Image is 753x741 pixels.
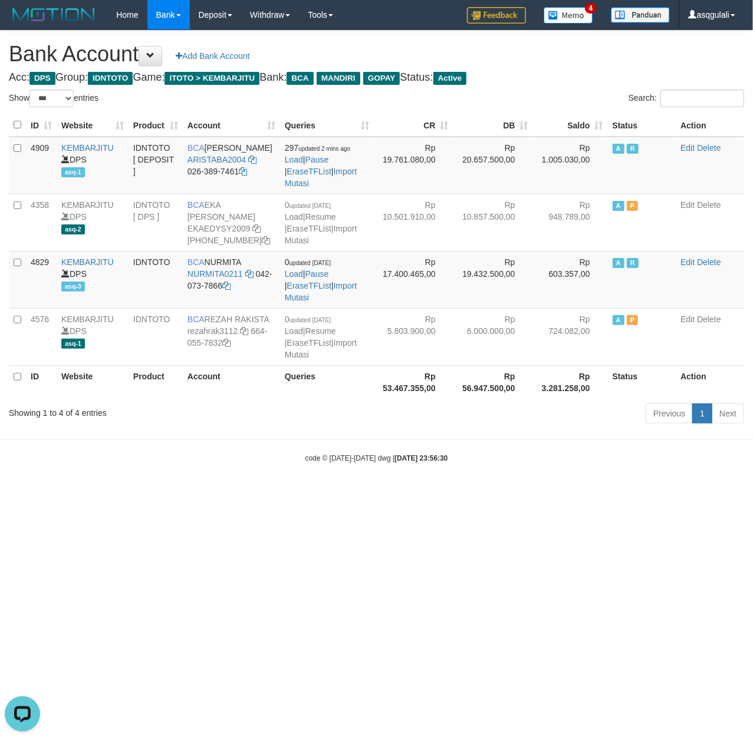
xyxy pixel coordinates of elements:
[57,365,129,399] th: Website
[26,137,57,194] td: 4909
[287,224,331,233] a: EraseTFList
[188,224,251,233] a: EKAEDYSY2009
[680,257,695,267] a: Edit
[394,454,448,462] strong: [DATE] 23:56:30
[453,308,533,365] td: Rp 6.000.000,00
[305,326,336,336] a: Resume
[57,308,129,365] td: DPS
[627,258,639,268] span: Running
[613,144,624,154] span: Active
[305,212,336,221] a: Resume
[61,200,114,210] a: KEMBARJITU
[168,46,257,66] a: Add Bank Account
[129,365,183,399] th: Product
[5,5,40,40] button: Open LiveChat chat widget
[680,315,695,324] a: Edit
[285,281,357,302] a: Import Mutasi
[680,200,695,210] a: Edit
[61,167,85,177] span: asq-1
[183,308,280,365] td: REZAH RAKISTA 664-055-7832
[533,114,608,137] th: Saldo: activate to sort column ascending
[285,257,357,302] span: | | |
[608,114,676,137] th: Status
[285,155,303,164] a: Load
[627,315,639,325] span: Paused
[188,269,243,279] a: NURMITA0211
[29,72,55,85] span: DPS
[533,194,608,251] td: Rp 948.789,00
[183,365,280,399] th: Account
[57,137,129,194] td: DPS
[9,72,744,84] h4: Acc: Group: Game: Bank: Status:
[692,403,712,424] a: 1
[285,143,350,153] span: 297
[290,203,331,209] span: updated [DATE]
[9,6,98,24] img: MOTION_logo.png
[290,317,331,323] span: updated [DATE]
[374,114,453,137] th: CR: activate to sort column ascending
[285,269,303,279] a: Load
[61,282,85,292] span: asq-3
[285,200,331,210] span: 0
[222,281,231,290] a: Copy 0420737866 to clipboard
[222,338,231,348] a: Copy 6640557832 to clipboard
[129,194,183,251] td: IDNTOTO [ DPS ]
[285,167,357,188] a: Import Mutasi
[317,72,360,85] span: MANDIRI
[646,403,693,424] a: Previous
[183,194,280,251] td: EKA [PERSON_NAME] [PHONE_NUMBER]
[613,315,624,325] span: Active
[26,308,57,365] td: 4576
[57,194,129,251] td: DPS
[697,143,721,153] a: Delete
[262,236,270,245] a: Copy 7865564490 to clipboard
[29,90,74,107] select: Showentries
[285,224,357,245] a: Import Mutasi
[585,3,597,14] span: 4
[467,7,526,24] img: Feedback.jpg
[61,143,114,153] a: KEMBARJITU
[533,365,608,399] th: Rp 3.281.258,00
[285,338,357,359] a: Import Mutasi
[129,251,183,308] td: IDNTOTO
[285,315,331,324] span: 0
[9,90,98,107] label: Show entries
[88,72,133,85] span: IDNTOTO
[57,114,129,137] th: Website: activate to sort column ascending
[613,258,624,268] span: Active
[533,308,608,365] td: Rp 724.082,00
[9,42,744,66] h1: Bank Account
[183,137,280,194] td: [PERSON_NAME] 026-389-7461
[188,143,205,153] span: BCA
[287,72,313,85] span: BCA
[374,308,453,365] td: Rp 5.803.900,00
[374,251,453,308] td: Rp 17.400.465,00
[61,257,114,267] a: KEMBARJITU
[61,315,114,324] a: KEMBARJITU
[287,281,331,290] a: EraseTFList
[374,194,453,251] td: Rp 10.501.910,00
[61,224,85,234] span: asq-2
[453,137,533,194] td: Rp 20.657.500,00
[129,137,183,194] td: IDNTOTO [ DEPOSIT ]
[188,315,205,324] span: BCA
[611,7,670,23] img: panduan.png
[697,200,721,210] a: Delete
[374,137,453,194] td: Rp 19.761.080,00
[544,7,593,24] img: Button%20Memo.svg
[285,326,303,336] a: Load
[129,114,183,137] th: Product: activate to sort column ascending
[285,212,303,221] a: Load
[453,251,533,308] td: Rp 19.432.500,00
[290,260,331,266] span: updated [DATE]
[280,114,374,137] th: Queries: activate to sort column ascending
[287,167,331,176] a: EraseTFList
[627,201,639,211] span: Paused
[613,201,624,211] span: Active
[183,114,280,137] th: Account: activate to sort column ascending
[453,194,533,251] td: Rp 10.857.500,00
[188,257,205,267] span: BCA
[280,365,374,399] th: Queries
[374,365,453,399] th: Rp 53.467.355,00
[239,167,247,176] a: Copy 0263897461 to clipboard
